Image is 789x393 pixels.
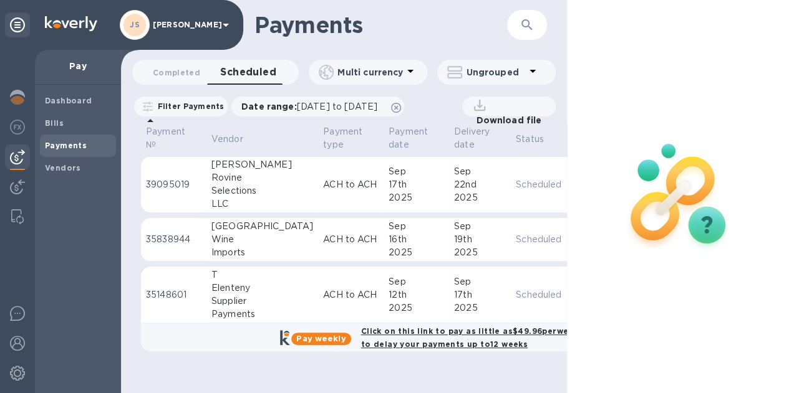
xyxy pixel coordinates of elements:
[220,64,276,81] span: Scheduled
[471,114,541,126] p: Download file
[516,133,544,146] p: Status
[130,20,140,29] b: JS
[211,295,313,308] div: Supplier
[389,191,444,204] div: 2025
[454,165,506,178] div: Sep
[389,165,444,178] div: Sep
[454,301,506,315] div: 2025
[153,21,215,29] p: [PERSON_NAME]
[211,246,313,259] div: Imports
[211,133,243,146] p: Vendor
[389,275,444,288] div: Sep
[323,125,362,151] p: Payment type
[454,191,506,204] div: 2025
[211,282,313,295] div: Elenteny
[211,158,313,171] div: [PERSON_NAME]
[323,233,379,246] p: ACH to ACH
[454,233,506,246] div: 19th
[516,288,561,301] p: Scheduled
[323,288,379,301] p: ACH to ACH
[454,125,490,151] p: Delivery date
[389,125,444,151] span: Payment date
[153,101,224,111] p: Filter Payments
[454,288,506,301] div: 17th
[146,233,201,246] p: 35838944
[45,141,87,150] b: Payments
[211,233,313,246] div: Wine
[211,197,313,211] div: LLC
[454,125,506,151] span: Delivery date
[146,125,185,151] p: Payment №
[211,220,313,233] div: [GEOGRAPHIC_DATA]
[389,220,444,233] div: Sep
[466,66,525,78] p: Ungrouped
[146,125,201,151] span: Payment №
[211,133,259,146] span: Vendor
[389,125,428,151] p: Payment date
[389,178,444,191] div: 17th
[146,288,201,301] p: 35148601
[45,163,81,173] b: Vendors
[45,60,111,72] p: Pay
[10,120,25,135] img: Foreign exchange
[45,96,92,105] b: Dashboard
[361,326,578,349] b: Click on this link to pay as little as $49.96 per week to delay your payments up to 12 weeks
[211,268,313,282] div: T
[211,184,313,197] div: Selections
[389,301,444,315] div: 2025
[254,12,507,38] h1: Payments
[5,12,30,37] div: Unpin categories
[454,220,506,233] div: Sep
[454,178,506,191] div: 22nd
[389,246,444,259] div: 2025
[516,178,561,191] p: Scheduled
[296,334,346,343] b: Pay weekly
[211,171,313,184] div: Rovine
[454,246,506,259] div: 2025
[323,125,379,151] span: Payment type
[297,102,377,111] span: [DATE] to [DATE]
[389,233,444,246] div: 16th
[323,178,379,191] p: ACH to ACH
[516,133,560,146] span: Status
[45,118,64,128] b: Bills
[211,308,313,321] div: Payments
[241,100,384,113] p: Date range :
[231,97,404,116] div: Date range:[DATE] to [DATE]
[146,178,201,191] p: 39095019
[454,275,506,288] div: Sep
[516,233,561,246] p: Scheduled
[389,288,444,301] div: 12th
[153,66,200,79] span: Completed
[45,16,97,31] img: Logo
[337,66,403,78] p: Multi currency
